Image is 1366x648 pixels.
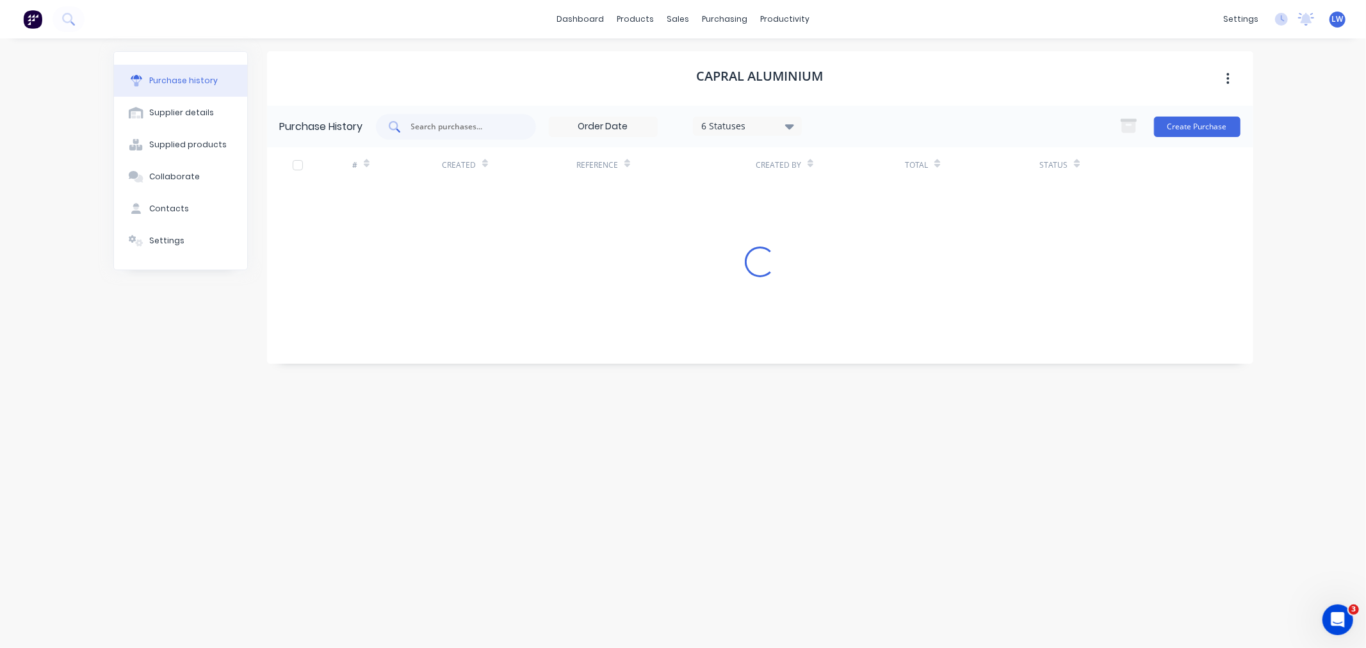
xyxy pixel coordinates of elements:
[149,171,200,182] div: Collaborate
[23,10,42,29] img: Factory
[1154,117,1240,137] button: Create Purchase
[410,120,516,133] input: Search purchases...
[1332,13,1344,25] span: LW
[114,161,247,193] button: Collaborate
[660,10,695,29] div: sales
[114,65,247,97] button: Purchase history
[114,193,247,225] button: Contacts
[695,10,754,29] div: purchasing
[442,159,476,171] div: Created
[576,159,618,171] div: Reference
[697,69,824,84] h1: Capral Aluminium
[905,159,928,171] div: Total
[114,129,247,161] button: Supplied products
[149,203,189,215] div: Contacts
[149,139,227,150] div: Supplied products
[610,10,660,29] div: products
[114,225,247,257] button: Settings
[352,159,357,171] div: #
[1322,604,1353,635] iframe: Intercom live chat
[1217,10,1265,29] div: settings
[754,10,816,29] div: productivity
[550,10,610,29] a: dashboard
[114,97,247,129] button: Supplier details
[149,235,184,247] div: Settings
[701,119,793,133] div: 6 Statuses
[549,117,657,136] input: Order Date
[280,119,363,134] div: Purchase History
[149,75,218,86] div: Purchase history
[1039,159,1068,171] div: Status
[756,159,801,171] div: Created By
[149,107,214,118] div: Supplier details
[1349,604,1359,615] span: 3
